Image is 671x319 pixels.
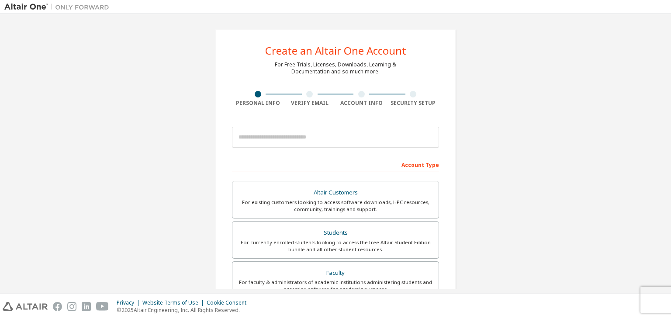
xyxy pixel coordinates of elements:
[238,227,433,239] div: Students
[4,3,114,11] img: Altair One
[53,302,62,311] img: facebook.svg
[96,302,109,311] img: youtube.svg
[117,306,252,314] p: © 2025 Altair Engineering, Inc. All Rights Reserved.
[284,100,336,107] div: Verify Email
[3,302,48,311] img: altair_logo.svg
[238,279,433,293] div: For faculty & administrators of academic institutions administering students and accessing softwa...
[67,302,76,311] img: instagram.svg
[207,299,252,306] div: Cookie Consent
[238,199,433,213] div: For existing customers looking to access software downloads, HPC resources, community, trainings ...
[117,299,142,306] div: Privacy
[232,157,439,171] div: Account Type
[335,100,387,107] div: Account Info
[238,239,433,253] div: For currently enrolled students looking to access the free Altair Student Edition bundle and all ...
[82,302,91,311] img: linkedin.svg
[142,299,207,306] div: Website Terms of Use
[275,61,396,75] div: For Free Trials, Licenses, Downloads, Learning & Documentation and so much more.
[232,100,284,107] div: Personal Info
[387,100,439,107] div: Security Setup
[238,267,433,279] div: Faculty
[238,187,433,199] div: Altair Customers
[265,45,406,56] div: Create an Altair One Account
